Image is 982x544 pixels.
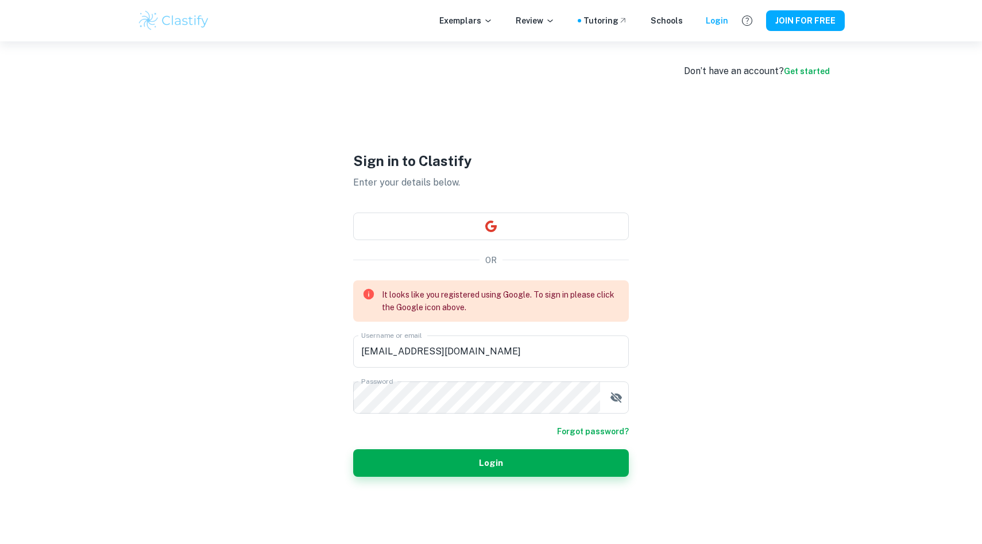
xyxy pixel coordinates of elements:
[766,10,845,31] button: JOIN FOR FREE
[353,151,629,171] h1: Sign in to Clastify
[737,11,757,30] button: Help and Feedback
[516,14,555,27] p: Review
[706,14,728,27] a: Login
[557,425,629,438] a: Forgot password?
[353,176,629,190] p: Enter your details below.
[784,67,830,76] a: Get started
[361,376,393,386] label: Password
[485,254,497,267] p: OR
[382,284,620,318] div: It looks like you registered using Google. To sign in please click the Google icon above.
[439,14,493,27] p: Exemplars
[651,14,683,27] a: Schools
[583,14,628,27] a: Tutoring
[353,449,629,477] button: Login
[361,330,422,340] label: Username or email
[684,64,830,78] div: Don’t have an account?
[137,9,210,32] img: Clastify logo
